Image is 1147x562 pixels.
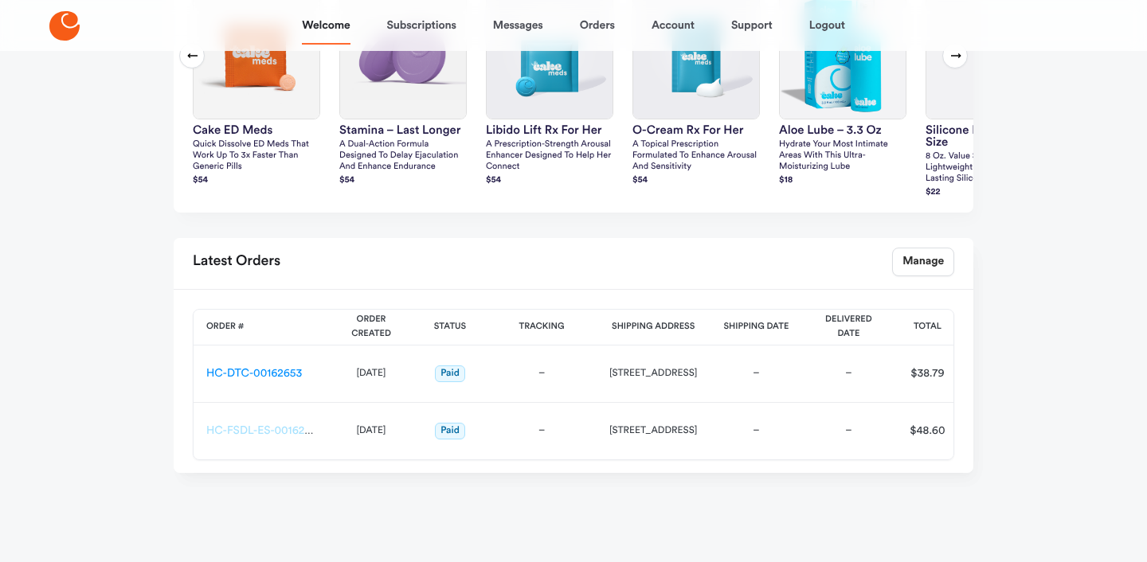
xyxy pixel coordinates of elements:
[926,151,1053,185] p: 8 oz. Value size ultra lightweight, extremely long-lasting silicone formula
[387,6,456,45] a: Subscriptions
[329,310,413,345] th: Order Created
[339,139,467,173] p: A dual-action formula designed to delay ejaculation and enhance endurance
[193,139,320,173] p: Quick dissolve ED Meds that work up to 3x faster than generic pills
[302,6,350,45] a: Welcome
[779,124,906,136] h3: Aloe Lube – 3.3 oz
[895,310,960,345] th: Total
[580,6,615,45] a: Orders
[609,423,697,439] div: [STREET_ADDRESS]
[194,310,329,345] th: Order #
[597,310,710,345] th: Shipping Address
[435,423,465,439] span: Paid
[900,365,954,381] div: $38.79
[710,310,802,345] th: Shipping Date
[193,248,280,276] h2: Latest Orders
[815,365,882,381] div: –
[193,176,208,185] strong: $ 54
[892,248,954,276] a: Manage
[413,310,487,345] th: Status
[652,6,695,45] a: Account
[499,423,584,439] div: –
[486,176,501,185] strong: $ 54
[926,124,1053,148] h3: silicone lube – value size
[632,139,760,173] p: A topical prescription formulated to enhance arousal and sensitivity
[632,124,760,136] h3: O-Cream Rx for Her
[486,139,613,173] p: A prescription-strength arousal enhancer designed to help her connect
[722,365,789,381] div: –
[722,423,789,439] div: –
[632,176,648,185] strong: $ 54
[339,176,354,185] strong: $ 54
[900,423,954,439] div: $48.60
[609,365,697,381] div: [STREET_ADDRESS]
[193,124,320,136] h3: Cake ED Meds
[499,365,584,381] div: –
[435,365,465,382] span: Paid
[486,124,613,136] h3: Libido Lift Rx For Her
[802,310,895,345] th: Delivered Date
[926,188,941,197] strong: $ 22
[342,423,401,439] div: [DATE]
[487,310,597,345] th: Tracking
[493,6,543,45] a: Messages
[809,6,845,45] a: Logout
[731,6,773,45] a: Support
[779,176,793,185] strong: $ 18
[339,124,467,136] h3: Stamina – Last Longer
[815,423,882,439] div: –
[342,365,401,381] div: [DATE]
[779,139,906,173] p: Hydrate your most intimate areas with this ultra-moisturizing lube
[206,368,302,379] a: HC-DTC-00162653
[206,425,321,436] a: HC-FSDL-ES-00162651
